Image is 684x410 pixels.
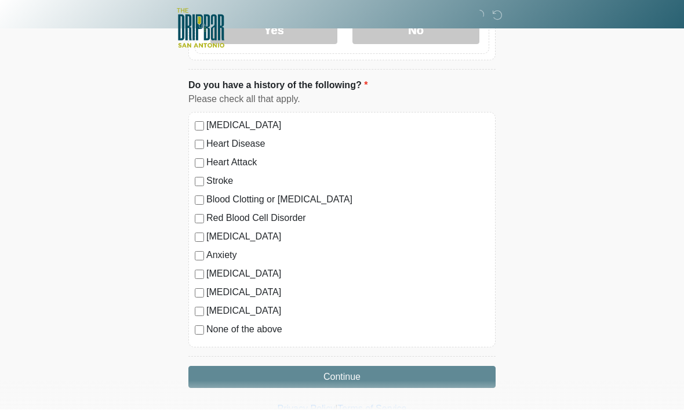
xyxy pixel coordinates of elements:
label: [MEDICAL_DATA] [206,286,489,300]
label: Blood Clotting or [MEDICAL_DATA] [206,193,489,207]
input: Heart Attack [195,159,204,168]
input: Stroke [195,177,204,187]
input: Blood Clotting or [MEDICAL_DATA] [195,196,204,205]
label: Heart Disease [206,137,489,151]
label: Anxiety [206,249,489,263]
input: None of the above [195,326,204,335]
input: [MEDICAL_DATA] [195,270,204,280]
input: Anxiety [195,252,204,261]
input: [MEDICAL_DATA] [195,233,204,242]
label: None of the above [206,323,489,337]
input: Heart Disease [195,140,204,150]
input: Red Blood Cell Disorder [195,215,204,224]
label: Red Blood Cell Disorder [206,212,489,226]
label: [MEDICAL_DATA] [206,230,489,244]
label: [MEDICAL_DATA] [206,119,489,133]
button: Continue [188,367,496,389]
input: [MEDICAL_DATA] [195,307,204,317]
input: [MEDICAL_DATA] [195,122,204,131]
label: Do you have a history of the following? [188,79,368,93]
img: The DRIPBaR - San Antonio Fossil Creek Logo [177,9,224,49]
label: Stroke [206,175,489,188]
input: [MEDICAL_DATA] [195,289,204,298]
label: Heart Attack [206,156,489,170]
div: Please check all that apply. [188,93,496,107]
label: [MEDICAL_DATA] [206,267,489,281]
label: [MEDICAL_DATA] [206,304,489,318]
